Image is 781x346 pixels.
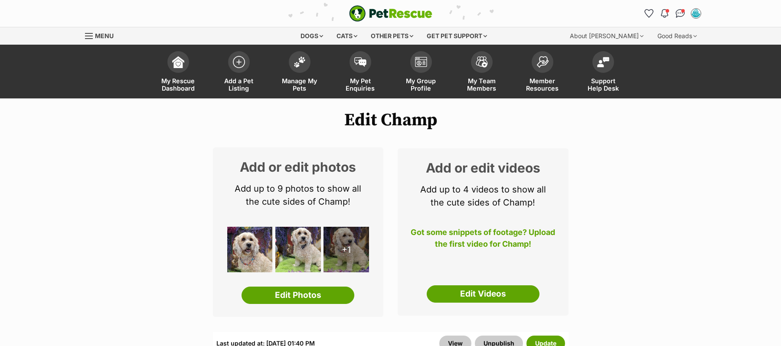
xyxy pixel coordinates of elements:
[269,47,330,98] a: Manage My Pets
[294,56,306,68] img: manage-my-pets-icon-02211641906a0b7f246fdf0571729dbe1e7629f14944591b6c1af311fb30b64b.svg
[411,226,556,255] p: Got some snippets of footage? Upload the first video for Champ!
[209,47,269,98] a: Add a Pet Listing
[411,161,556,174] h2: Add or edit videos
[85,27,120,43] a: Menu
[349,5,432,22] img: logo-e224e6f780fb5917bec1dbf3a21bbac754714ae5b6737aabdf751b685950b380.svg
[411,183,556,209] p: Add up to 4 videos to show all the cute sides of Champ!
[651,27,703,45] div: Good Reads
[642,7,703,20] ul: Account quick links
[349,5,432,22] a: PetRescue
[642,7,656,20] a: Favourites
[402,77,441,92] span: My Group Profile
[159,77,198,92] span: My Rescue Dashboard
[365,27,419,45] div: Other pets
[242,287,354,304] a: Edit Photos
[584,77,623,92] span: Support Help Desk
[341,77,380,92] span: My Pet Enquiries
[689,7,703,20] button: My account
[415,57,427,67] img: group-profile-icon-3fa3cf56718a62981997c0bc7e787c4b2cf8bcc04b72c1350f741eb67cf2f40e.svg
[512,47,573,98] a: Member Resources
[451,47,512,98] a: My Team Members
[661,9,668,18] img: notifications-46538b983faf8c2785f20acdc204bb7945ddae34d4c08c2a6579f10ce5e182be.svg
[427,285,539,303] a: Edit Videos
[536,56,549,68] img: member-resources-icon-8e73f808a243e03378d46382f2149f9095a855e16c252ad45f914b54edf8863c.svg
[226,160,371,173] h2: Add or edit photos
[330,47,391,98] a: My Pet Enquiries
[172,56,184,68] img: dashboard-icon-eb2f2d2d3e046f16d808141f083e7271f6b2e854fb5c12c21221c1fb7104beca.svg
[280,77,319,92] span: Manage My Pets
[330,27,363,45] div: Cats
[573,47,634,98] a: Support Help Desk
[692,9,700,18] img: Kathleen Keefe profile pic
[226,182,371,208] p: Add up to 9 photos to show all the cute sides of Champ!
[673,7,687,20] a: Conversations
[597,57,609,67] img: help-desk-icon-fdf02630f3aa405de69fd3d07c3f3aa587a6932b1a1747fa1d2bba05be0121f9.svg
[233,56,245,68] img: add-pet-listing-icon-0afa8454b4691262ce3f59096e99ab1cd57d4a30225e0717b998d2c9b9846f56.svg
[462,77,501,92] span: My Team Members
[421,27,493,45] div: Get pet support
[294,27,329,45] div: Dogs
[219,77,258,92] span: Add a Pet Listing
[476,56,488,68] img: team-members-icon-5396bd8760b3fe7c0b43da4ab00e1e3bb1a5d9ba89233759b79545d2d3fc5d0d.svg
[354,57,366,67] img: pet-enquiries-icon-7e3ad2cf08bfb03b45e93fb7055b45f3efa6380592205ae92323e6603595dc1f.svg
[658,7,672,20] button: Notifications
[676,9,685,18] img: chat-41dd97257d64d25036548639549fe6c8038ab92f7586957e7f3b1b290dea8141.svg
[148,47,209,98] a: My Rescue Dashboard
[523,77,562,92] span: Member Resources
[564,27,650,45] div: About [PERSON_NAME]
[391,47,451,98] a: My Group Profile
[324,227,369,272] div: +1
[95,32,114,39] span: Menu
